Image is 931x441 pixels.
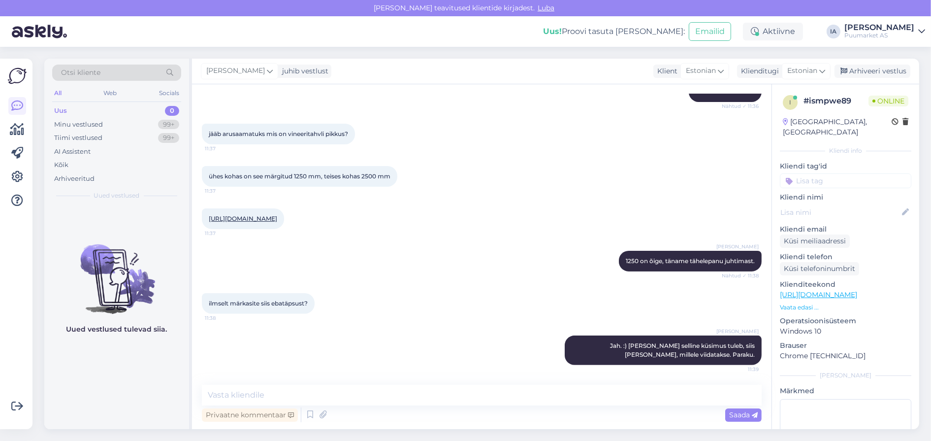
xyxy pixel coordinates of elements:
[729,410,758,419] span: Saada
[780,173,911,188] input: Lisa tag
[543,27,562,36] b: Uus!
[54,147,91,157] div: AI Assistent
[780,340,911,351] p: Brauser
[844,24,914,32] div: [PERSON_NAME]
[686,66,716,76] span: Estonian
[716,328,759,335] span: [PERSON_NAME]
[165,106,179,116] div: 0
[205,314,242,322] span: 11:38
[737,66,779,76] div: Klienditugi
[722,366,759,373] span: 11:39
[780,207,900,218] input: Lisa nimi
[54,106,67,116] div: Uus
[780,303,911,312] p: Vaata edasi ...
[722,102,759,110] span: Nähtud ✓ 11:36
[209,130,348,137] span: jääb arusaamatuks mis on vineeritahvli pikkus?
[206,66,265,76] span: [PERSON_NAME]
[205,145,242,152] span: 11:37
[209,300,308,307] span: ilmselt märkasite siis ebatäpsust?
[102,87,119,100] div: Web
[835,65,910,78] div: Arhiveeri vestlus
[780,386,911,396] p: Märkmed
[780,161,911,171] p: Kliendi tag'id
[626,257,755,265] span: 1250 on õige, täname tähelepanu juhtimast.
[205,187,242,195] span: 11:37
[202,408,298,422] div: Privaatne kommentaar
[44,227,189,315] img: No chats
[780,326,911,337] p: Windows 10
[61,68,100,78] span: Otsi kliente
[66,324,167,335] p: Uued vestlused tulevad siia.
[780,279,911,290] p: Klienditeekond
[780,262,859,275] div: Küsi telefoninumbrit
[158,120,179,130] div: 99+
[722,272,759,279] span: Nähtud ✓ 11:38
[158,133,179,143] div: 99+
[54,133,102,143] div: Tiimi vestlused
[52,87,64,100] div: All
[205,230,242,237] span: 11:37
[780,235,850,248] div: Küsi meiliaadressi
[743,23,803,40] div: Aktiivne
[543,26,685,37] div: Proovi tasuta [PERSON_NAME]:
[54,120,103,130] div: Minu vestlused
[780,192,911,203] p: Kliendi nimi
[653,66,677,76] div: Klient
[780,290,857,299] a: [URL][DOMAIN_NAME]
[787,66,817,76] span: Estonian
[54,160,68,170] div: Kõik
[278,66,328,76] div: juhib vestlust
[689,22,731,41] button: Emailid
[780,146,911,155] div: Kliendi info
[868,96,908,106] span: Online
[209,172,390,180] span: ühes kohas on see märgitud 1250 mm, teises kohas 2500 mm
[209,215,277,222] a: [URL][DOMAIN_NAME]
[716,243,759,250] span: [PERSON_NAME]
[157,87,181,100] div: Socials
[780,224,911,235] p: Kliendi email
[844,24,925,39] a: [PERSON_NAME]Puumarket AS
[54,174,95,184] div: Arhiveeritud
[803,95,868,107] div: # ismpwe89
[8,67,27,85] img: Askly Logo
[844,32,914,39] div: Puumarket AS
[780,316,911,326] p: Operatsioonisüsteem
[780,371,911,380] div: [PERSON_NAME]
[827,25,840,38] div: IA
[610,342,756,358] span: Jah. :) [PERSON_NAME] selline küsimus tuleb, siis [PERSON_NAME], millele viidatakse. Paraku.
[780,252,911,262] p: Kliendi telefon
[789,99,791,106] span: i
[780,351,911,361] p: Chrome [TECHNICAL_ID]
[94,191,140,200] span: Uued vestlused
[535,3,557,12] span: Luba
[783,117,892,137] div: [GEOGRAPHIC_DATA], [GEOGRAPHIC_DATA]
